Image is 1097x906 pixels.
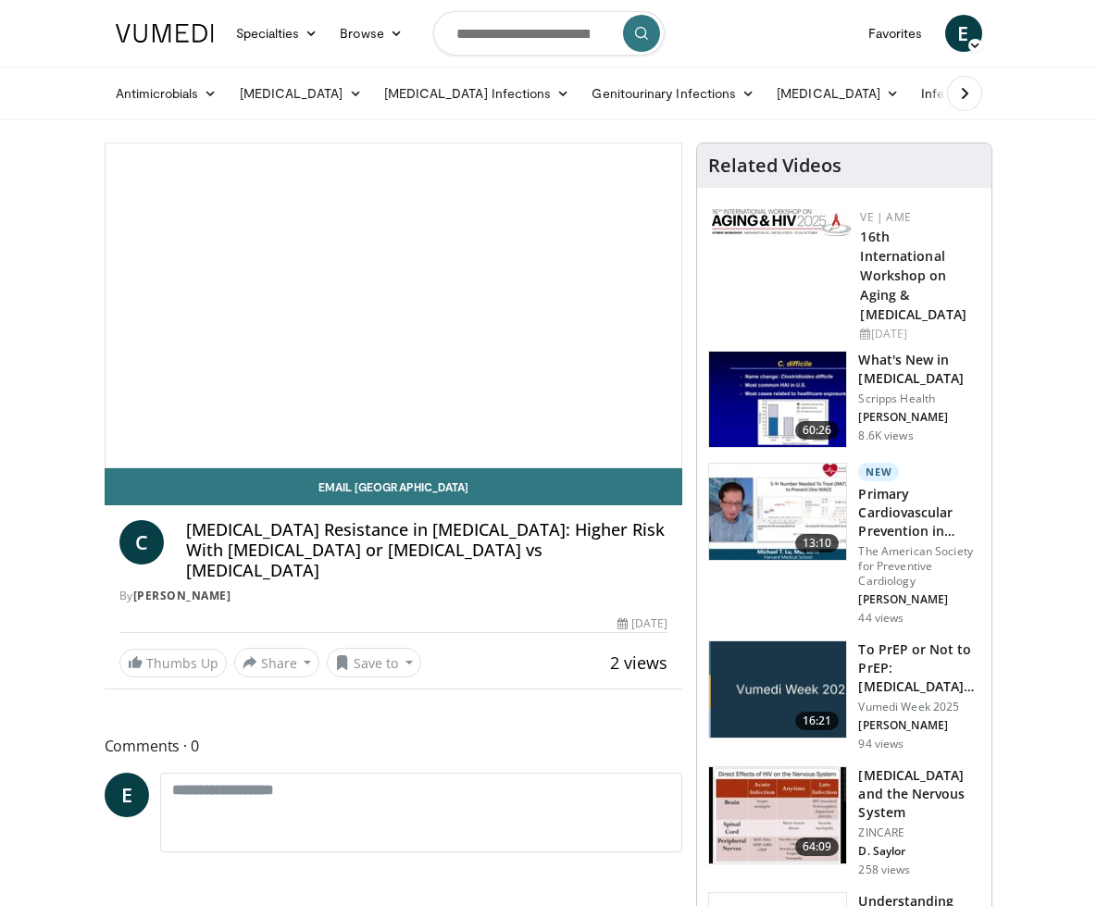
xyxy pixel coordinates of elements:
[766,75,910,112] a: [MEDICAL_DATA]
[708,155,841,177] h4: Related Videos
[708,351,980,449] a: 60:26 What's New in [MEDICAL_DATA] Scripps Health [PERSON_NAME] 8.6K views
[709,641,846,738] img: adb1a9ce-fc27-437f-b820-c6ab825aae3d.jpg.150x105_q85_crop-smart_upscale.jpg
[329,15,414,52] a: Browse
[795,421,840,440] span: 60:26
[225,15,330,52] a: Specialties
[133,588,231,603] a: [PERSON_NAME]
[858,718,980,733] p: [PERSON_NAME]
[860,228,966,323] a: 16th International Workshop on Aging & [MEDICAL_DATA]
[795,534,840,552] span: 13:10
[580,75,766,112] a: Genitourinary Infections
[858,611,904,626] p: 44 views
[860,326,977,342] div: [DATE]
[186,520,668,580] h4: [MEDICAL_DATA] Resistance in [MEDICAL_DATA]: Higher Risk With [MEDICAL_DATA] or [MEDICAL_DATA] vs...
[858,844,980,859] p: D. Saylor
[116,24,214,43] img: VuMedi Logo
[119,520,164,565] a: C
[105,734,683,758] span: Comments 0
[858,428,913,443] p: 8.6K views
[119,649,227,677] a: Thumbs Up
[610,652,667,674] span: 2 views
[105,75,229,112] a: Antimicrobials
[234,648,320,677] button: Share
[795,838,840,856] span: 64:09
[795,712,840,730] span: 16:21
[858,863,910,877] p: 258 views
[105,468,683,505] a: Email [GEOGRAPHIC_DATA]
[373,75,581,112] a: [MEDICAL_DATA] Infections
[858,544,980,589] p: The American Society for Preventive Cardiology
[433,11,665,56] input: Search topics, interventions
[709,767,846,863] img: 5ec37086-e7f3-4ad5-8529-e30962bf0901.150x105_q85_crop-smart_upscale.jpg
[327,648,421,677] button: Save to
[617,615,667,632] div: [DATE]
[858,485,980,540] h3: Primary Cardiovascular Prevention in [MEDICAL_DATA]: Impact on [MEDICAL_DATA] …
[708,640,980,751] a: 16:21 To PrEP or Not to PrEP: [MEDICAL_DATA] Pre-Exposure Prophylaxis Vumedi Week 2025 [PERSON_NA...
[708,463,980,626] a: 13:10 New Primary Cardiovascular Prevention in [MEDICAL_DATA]: Impact on [MEDICAL_DATA] … The Ame...
[858,825,980,840] p: ZINCARE
[858,700,980,714] p: Vumedi Week 2025
[858,351,980,388] h3: What's New in [MEDICAL_DATA]
[858,766,980,822] h3: [MEDICAL_DATA] and the Nervous System
[858,463,899,481] p: New
[857,15,934,52] a: Favorites
[858,640,980,696] h3: To PrEP or Not to PrEP: [MEDICAL_DATA] Pre-Exposure Prophylaxis
[229,75,373,112] a: [MEDICAL_DATA]
[708,766,980,877] a: 64:09 [MEDICAL_DATA] and the Nervous System ZINCARE D. Saylor 258 views
[712,209,851,236] img: bc2467d1-3f88-49dc-9c22-fa3546bada9e.png.150x105_q85_autocrop_double_scale_upscale_version-0.2.jpg
[105,773,149,817] a: E
[945,15,982,52] a: E
[858,737,904,751] p: 94 views
[858,391,980,406] p: Scripps Health
[858,592,980,607] p: [PERSON_NAME]
[858,410,980,425] p: [PERSON_NAME]
[709,464,846,560] img: ba52b756-24ec-4765-9fe1-967e19202544.150x105_q85_crop-smart_upscale.jpg
[119,588,668,604] div: By
[709,352,846,448] img: 8828b190-63b7-4755-985f-be01b6c06460.150x105_q85_crop-smart_upscale.jpg
[860,209,910,225] a: VE | AME
[106,143,682,467] video-js: Video Player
